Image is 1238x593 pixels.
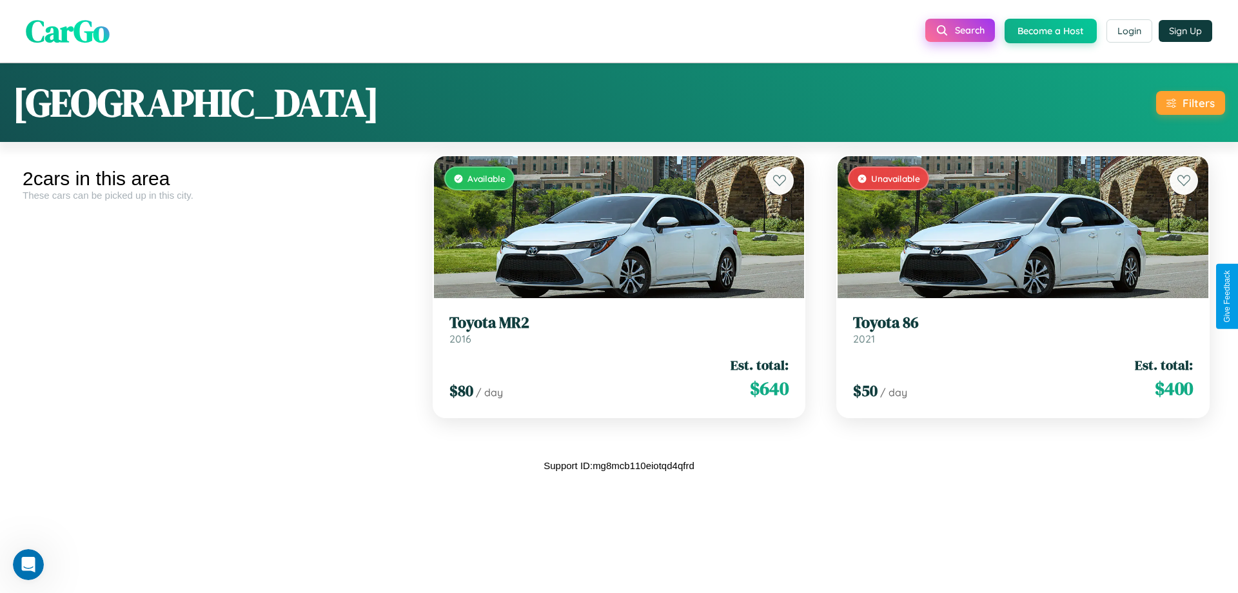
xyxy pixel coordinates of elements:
div: These cars can be picked up in this city. [23,190,408,201]
h3: Toyota MR2 [449,314,789,332]
span: / day [880,386,907,399]
span: Search [955,25,985,36]
span: CarGo [26,10,110,52]
button: Sign Up [1159,20,1212,42]
span: $ 400 [1155,376,1193,401]
button: Login [1106,19,1152,43]
span: Est. total: [731,356,789,374]
span: Est. total: [1135,356,1193,374]
a: Toyota MR22016 [449,314,789,345]
a: Toyota 862021 [853,314,1193,345]
p: Support ID: mg8mcb110eiotqd4qfrd [544,457,694,474]
span: / day [476,386,503,399]
div: Give Feedback [1223,270,1232,323]
iframe: Intercom live chat [13,549,44,580]
div: 2 cars in this area [23,168,408,190]
div: Filters [1183,96,1215,110]
span: $ 640 [750,376,789,401]
button: Become a Host [1005,19,1097,43]
span: 2016 [449,332,471,345]
span: Unavailable [871,173,920,184]
h1: [GEOGRAPHIC_DATA] [13,76,379,129]
span: 2021 [853,332,875,345]
span: $ 50 [853,380,878,401]
button: Search [925,19,995,42]
button: Filters [1156,91,1225,115]
span: Available [467,173,506,184]
span: $ 80 [449,380,473,401]
h3: Toyota 86 [853,314,1193,332]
